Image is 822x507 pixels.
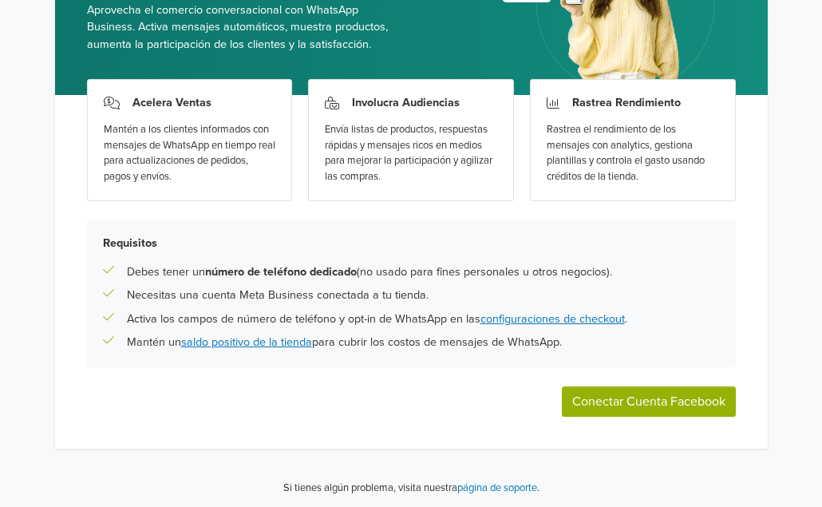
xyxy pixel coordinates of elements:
div: Envía listas de productos, respuestas rápidas y mensajes ricos en medios para mejorar la particip... [325,122,497,184]
h3: Rastrea Rendimiento [572,96,681,109]
a: configuraciones de checkout [480,312,625,326]
b: número de teléfono dedicado [205,265,357,279]
h3: Involucra Audiencias [352,96,460,109]
div: Mantén a los clientes informados con mensajes de WhatsApp en tiempo real para actualizaciones de ... [104,122,276,184]
p: Necesitas una cuenta Meta Business conectada a tu tienda. [127,287,429,304]
p: Si tienes algún problema, visita nuestra . [283,481,539,497]
h5: Requisitos [103,236,720,250]
p: Debes tener un (no usado para fines personales u otros negocios). [127,263,612,281]
a: saldo positivo de la tienda [181,335,312,349]
button: Conectar Cuenta Facebook [562,386,736,417]
h3: Acelera Ventas [132,96,211,109]
div: Rastrea el rendimiento de los mensajes con analytics, gestiona plantillas y controla el gasto usa... [547,122,719,184]
p: Mantén un para cubrir los costos de mensajes de WhatsApp. [127,334,562,351]
a: página de soporte [457,481,537,494]
p: Activa los campos de número de teléfono y opt-in de WhatsApp en las . [127,311,627,328]
span: Aprovecha el comercio conversacional con WhatsApp Business. Activa mensajes automáticos, muestra ... [87,2,399,53]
